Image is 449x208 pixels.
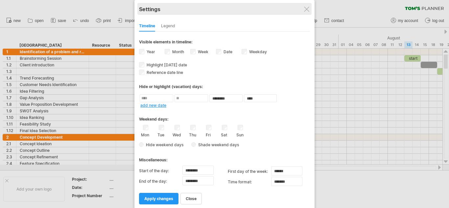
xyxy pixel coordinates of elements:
label: Sat [220,131,228,137]
label: Fri [204,131,212,137]
label: Time format: [228,177,271,187]
span: close [186,196,197,201]
a: close [180,193,202,204]
span: Reference date line [145,70,183,75]
a: apply changes [139,193,178,204]
div: Legend [161,21,175,32]
div: Settings [139,3,310,15]
div: Miscellaneous: [139,151,310,164]
label: Mon [141,131,149,137]
div: Hide or highlight (vacation) days: [139,84,310,89]
label: Sun [236,131,244,137]
label: Tue [157,131,165,137]
label: Weekday [248,49,267,54]
div: Visible elements in timeline: [139,39,310,46]
label: Week [197,49,208,54]
div: Weekend days: [139,110,310,123]
label: End of the day: [139,176,182,187]
label: first day of the week: [228,166,271,177]
label: Year [145,49,155,54]
label: Thu [188,131,197,137]
label: Date [222,49,232,54]
label: Wed [173,131,181,137]
a: add new date [140,103,166,108]
span: Hide weekend days [144,142,183,147]
label: Month [171,49,184,54]
div: Timeline [139,21,155,32]
span: Highlight [DATE] date [145,62,187,67]
label: Start of the day: [139,166,182,176]
span: Shade weekend days [196,142,239,147]
span: apply changes [144,196,173,201]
